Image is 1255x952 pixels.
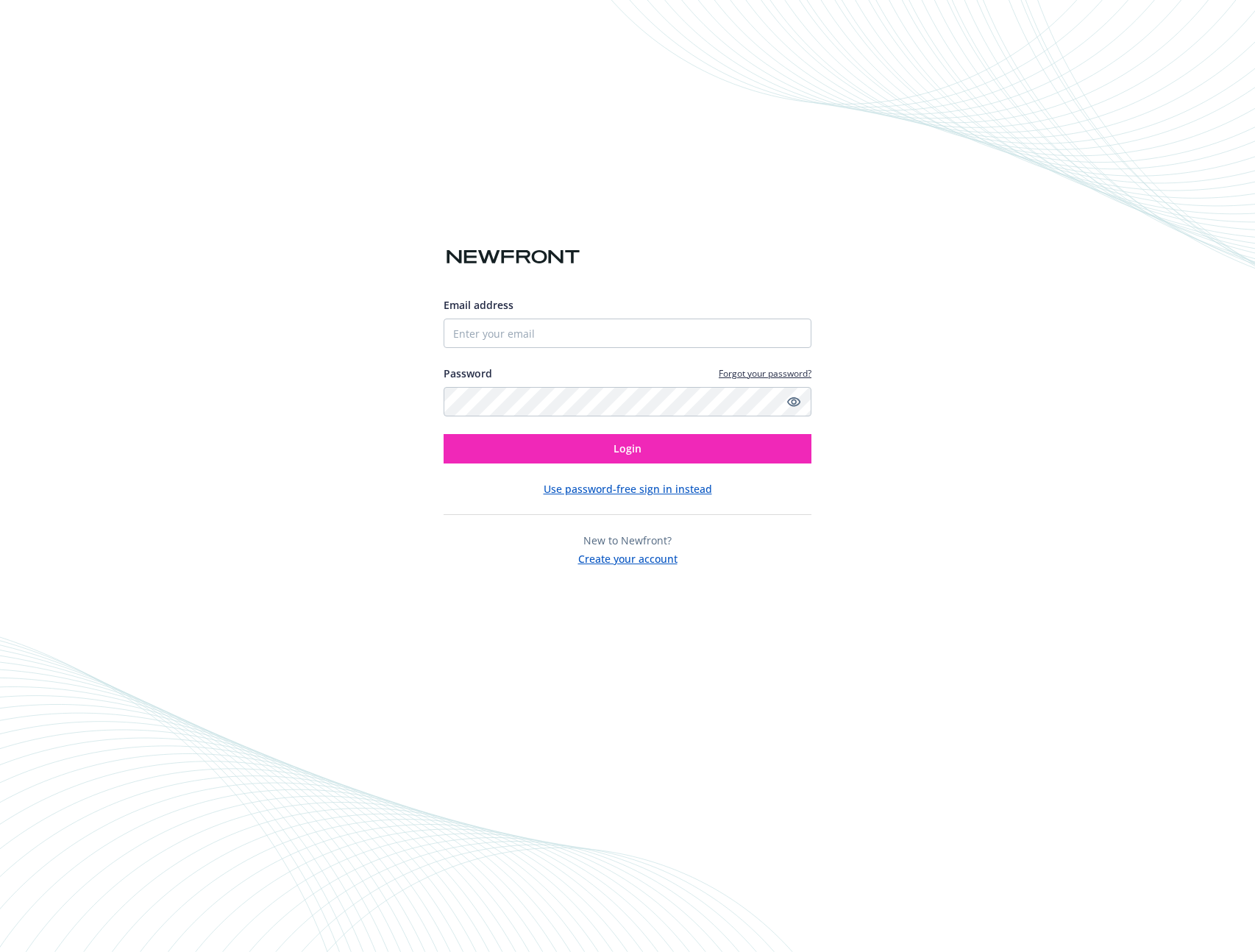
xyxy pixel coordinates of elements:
[444,434,811,463] button: Login
[444,366,492,381] label: Password
[444,319,811,348] input: Enter your email
[583,533,672,547] span: New to Newfront?
[785,393,803,411] a: Show password
[719,367,811,380] a: Forgot your password?
[444,298,513,312] span: Email address
[614,441,641,455] span: Login
[544,481,712,497] button: Use password-free sign in instead
[444,244,583,270] img: Newfront logo
[578,548,678,566] button: Create your account
[444,387,811,416] input: Enter your password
